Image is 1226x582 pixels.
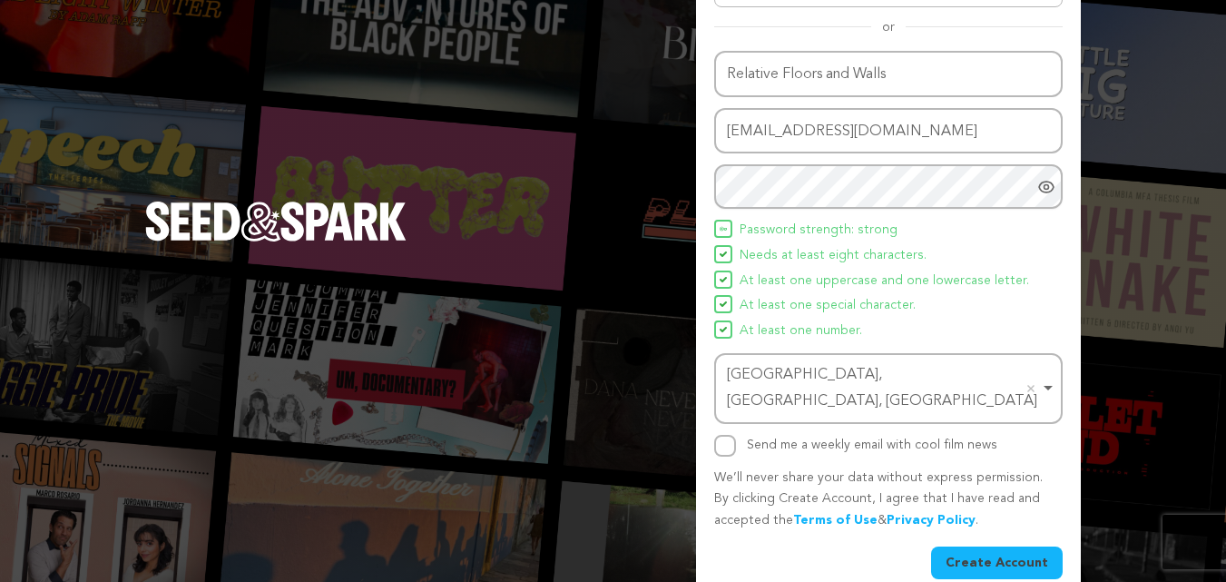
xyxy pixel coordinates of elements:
button: Remove item: 'ChIJpTvG15DL1IkRd8S0KlBVNTI' [1022,380,1040,398]
a: Seed&Spark Homepage [145,202,407,278]
input: Name [714,51,1063,97]
a: Privacy Policy [887,514,976,527]
img: Seed&Spark Logo [145,202,407,242]
img: Seed&Spark Icon [720,301,727,308]
span: or [871,18,906,36]
input: Email address [714,108,1063,154]
div: [GEOGRAPHIC_DATA], [GEOGRAPHIC_DATA], [GEOGRAPHIC_DATA] [727,362,1039,415]
img: Seed&Spark Icon [720,225,727,232]
span: At least one number. [740,321,862,342]
span: At least one uppercase and one lowercase letter. [740,271,1029,292]
a: Show password as plain text. Warning: this will display your password on the screen. [1037,178,1055,196]
span: Password strength: strong [740,220,897,242]
img: Seed&Spark Icon [720,251,727,258]
span: Needs at least eight characters. [740,245,927,267]
img: Seed&Spark Icon [720,326,727,333]
a: Terms of Use [793,514,878,527]
img: Seed&Spark Icon [720,276,727,283]
p: We’ll never share your data without express permission. By clicking Create Account, I agree that ... [714,468,1063,532]
label: Send me a weekly email with cool film news [747,439,997,451]
span: At least one special character. [740,295,916,317]
button: Create Account [931,547,1063,579]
